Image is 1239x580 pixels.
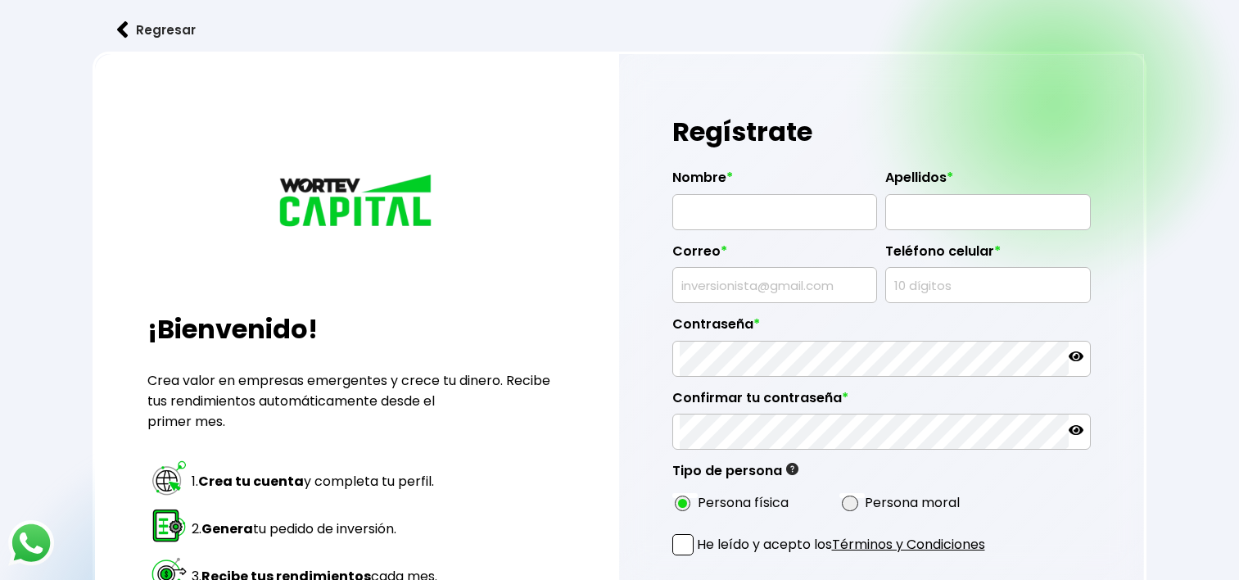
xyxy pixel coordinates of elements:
label: Tipo de persona [672,463,798,487]
label: Teléfono celular [885,243,1090,268]
td: 2. tu pedido de inversión. [191,505,438,551]
button: Regresar [93,8,220,52]
label: Apellidos [885,170,1090,194]
img: flecha izquierda [117,21,129,39]
a: flecha izquierdaRegresar [93,8,1146,52]
img: gfR76cHglkPwleuBLjWdxeZVvX9Wp6JBDmjRYY8JYDQn16A2ICN00zLTgIroGa6qie5tIuWH7V3AapTKqzv+oMZsGfMUqL5JM... [786,463,798,475]
input: 10 dígitos [893,268,1083,302]
img: paso 2 [150,506,188,545]
strong: Crea tu cuenta [198,472,304,491]
td: 1. y completa tu perfil. [191,458,438,504]
img: paso 1 [150,459,188,497]
label: Persona física [698,492,789,513]
p: He leído y acepto los [697,534,985,555]
img: logos_whatsapp-icon.242b2217.svg [8,520,54,566]
img: logo_wortev_capital [275,172,439,233]
h2: ¡Bienvenido! [147,310,566,349]
p: Crea valor en empresas emergentes y crece tu dinero. Recibe tus rendimientos automáticamente desd... [147,370,566,432]
label: Persona moral [865,492,960,513]
label: Nombre [672,170,877,194]
h1: Regístrate [672,107,1091,156]
label: Contraseña [672,316,1091,341]
strong: Genera [201,519,253,538]
a: Términos y Condiciones [832,535,985,554]
input: inversionista@gmail.com [680,268,870,302]
label: Confirmar tu contraseña [672,390,1091,415]
label: Correo [672,243,877,268]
